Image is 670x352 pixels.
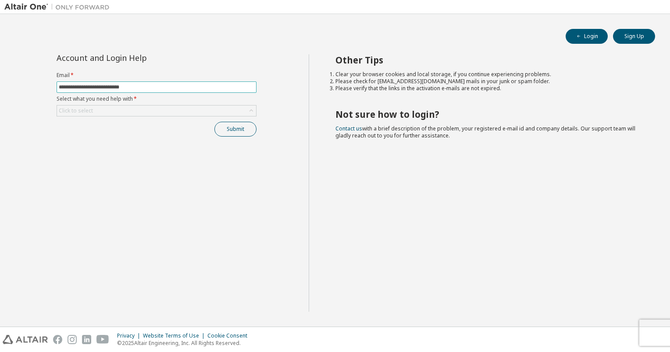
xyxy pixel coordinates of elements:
[613,29,655,44] button: Sign Up
[207,332,253,339] div: Cookie Consent
[335,71,640,78] li: Clear your browser cookies and local storage, if you continue experiencing problems.
[4,3,114,11] img: Altair One
[566,29,608,44] button: Login
[57,72,257,79] label: Email
[335,125,635,139] span: with a brief description of the problem, your registered e-mail id and company details. Our suppo...
[335,85,640,92] li: Please verify that the links in the activation e-mails are not expired.
[143,332,207,339] div: Website Terms of Use
[117,339,253,347] p: © 2025 Altair Engineering, Inc. All Rights Reserved.
[57,106,256,116] div: Click to select
[214,122,257,137] button: Submit
[59,107,93,114] div: Click to select
[335,125,362,132] a: Contact us
[96,335,109,344] img: youtube.svg
[82,335,91,344] img: linkedin.svg
[57,54,217,61] div: Account and Login Help
[335,78,640,85] li: Please check for [EMAIL_ADDRESS][DOMAIN_NAME] mails in your junk or spam folder.
[335,54,640,66] h2: Other Tips
[3,335,48,344] img: altair_logo.svg
[57,95,257,102] label: Select what you need help with
[68,335,77,344] img: instagram.svg
[53,335,62,344] img: facebook.svg
[117,332,143,339] div: Privacy
[335,109,640,120] h2: Not sure how to login?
